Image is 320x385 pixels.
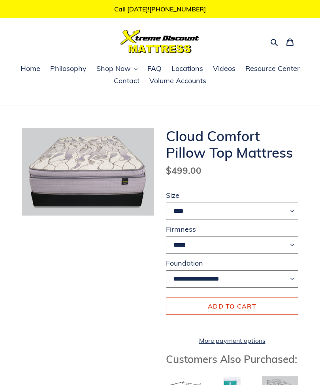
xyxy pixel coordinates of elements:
span: $499.00 [166,165,201,176]
a: Volume Accounts [145,75,210,87]
span: FAQ [147,64,162,73]
button: Add to cart [166,298,298,315]
label: Firmness [166,224,298,234]
a: More payment options [166,336,298,345]
span: Home [21,64,40,73]
span: Locations [171,64,203,73]
a: Locations [168,63,207,75]
button: Shop Now [92,63,141,75]
a: Videos [209,63,239,75]
label: Foundation [166,258,298,268]
a: [PHONE_NUMBER] [149,5,206,13]
h1: Cloud Comfort Pillow Top Mattress [166,128,298,161]
h3: Customers Also Purchased: [166,353,298,365]
span: Shop Now [96,64,131,73]
a: Resource Center [241,63,304,75]
a: Home [17,63,44,75]
img: Xtreme Discount Mattress [120,30,200,53]
span: Contact [114,76,139,86]
a: Contact [110,75,143,87]
span: Videos [213,64,235,73]
span: Add to cart [208,302,256,310]
span: Resource Center [245,64,300,73]
span: Philosophy [50,64,87,73]
label: Size [166,190,298,201]
span: Volume Accounts [149,76,206,86]
a: FAQ [143,63,166,75]
a: Philosophy [46,63,90,75]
